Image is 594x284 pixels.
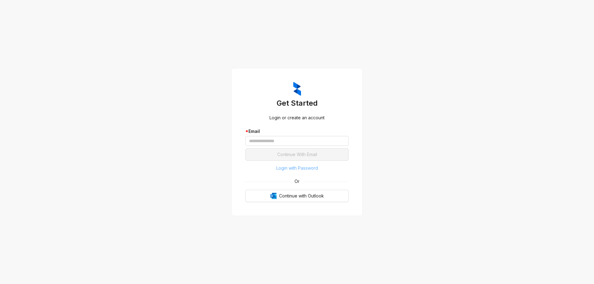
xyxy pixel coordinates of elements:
h3: Get Started [245,98,349,108]
span: Or [290,178,304,185]
span: Continue with Outlook [279,193,324,199]
button: Login with Password [245,163,349,173]
div: Login or create an account [245,114,349,121]
img: Outlook [270,193,277,199]
button: OutlookContinue with Outlook [245,190,349,202]
button: Continue With Email [245,148,349,161]
span: Login with Password [276,165,318,172]
img: ZumaIcon [293,82,301,96]
div: Email [245,128,349,135]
